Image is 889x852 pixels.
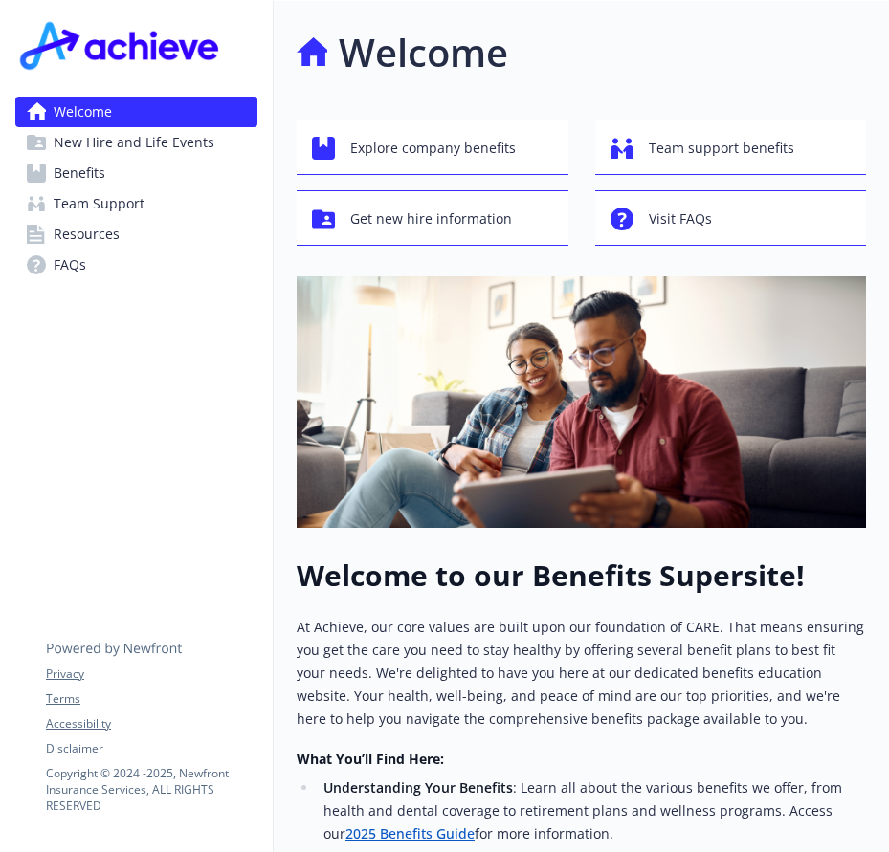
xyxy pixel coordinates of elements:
span: Team support benefits [649,130,794,166]
a: New Hire and Life Events [15,127,257,158]
a: FAQs [15,250,257,280]
a: Disclaimer [46,740,256,757]
span: Explore company benefits [350,130,516,166]
button: Visit FAQs [595,190,867,246]
span: Resources [54,219,120,250]
li: : Learn all about the various benefits we offer, from health and dental coverage to retirement pl... [318,776,866,845]
h1: Welcome to our Benefits Supersite! [297,558,866,593]
a: Benefits [15,158,257,188]
span: Visit FAQs [649,201,712,237]
a: Welcome [15,97,257,127]
a: 2025 Benefits Guide [345,824,475,842]
strong: What You’ll Find Here: [297,750,444,768]
span: Get new hire information [350,201,512,237]
span: FAQs [54,250,86,280]
strong: Understanding Your Benefits [323,778,513,797]
p: Copyright © 2024 - 2025 , Newfront Insurance Services, ALL RIGHTS RESERVED [46,765,256,814]
span: Benefits [54,158,105,188]
h1: Welcome [339,24,508,81]
a: Team Support [15,188,257,219]
button: Get new hire information [297,190,568,246]
span: Team Support [54,188,144,219]
span: Welcome [54,97,112,127]
a: Resources [15,219,257,250]
p: At Achieve, our core values are built upon our foundation of CARE. That means ensuring you get th... [297,616,866,731]
a: Privacy [46,666,256,683]
a: Terms [46,690,256,708]
button: Team support benefits [595,120,867,175]
a: Accessibility [46,715,256,732]
img: overview page banner [297,276,866,528]
span: New Hire and Life Events [54,127,214,158]
button: Explore company benefits [297,120,568,175]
